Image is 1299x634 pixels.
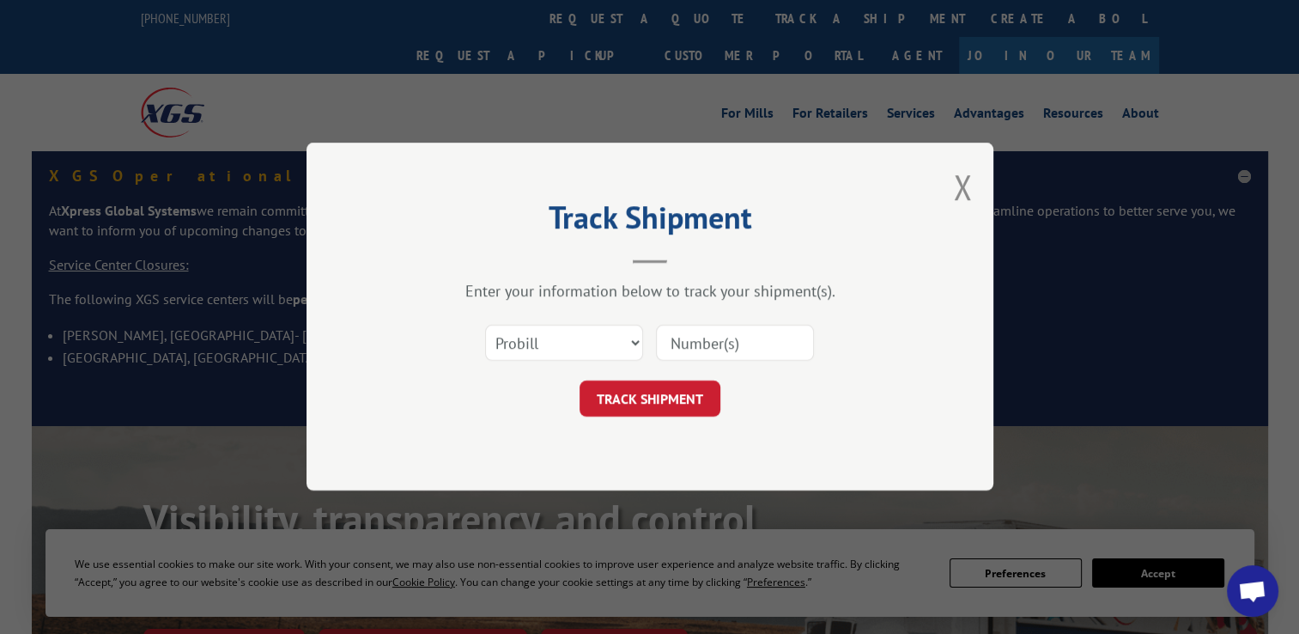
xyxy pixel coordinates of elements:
[656,326,814,362] input: Number(s)
[580,381,720,418] button: TRACK SHIPMENT
[392,205,907,238] h2: Track Shipment
[392,282,907,302] div: Enter your information below to track your shipment(s).
[953,164,972,210] button: Close modal
[1227,565,1278,617] a: Open chat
